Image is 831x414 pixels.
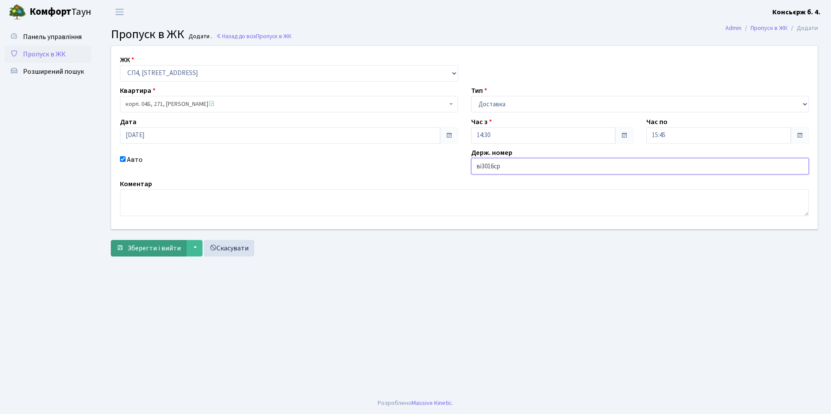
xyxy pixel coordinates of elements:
input: АА1234АА [471,158,809,174]
span: Пропуск в ЖК [256,32,292,40]
a: Назад до всіхПропуск в ЖК [216,32,292,40]
a: Скасувати [204,240,254,256]
button: Переключити навігацію [109,5,130,19]
span: Пропуск в ЖК [23,49,66,59]
span: Пропуск в ЖК [111,26,184,43]
span: Зберегти і вийти [127,243,181,253]
button: Зберегти і вийти [111,240,186,256]
span: корп. 04Б, 271, Драганова Ірина Олександрівна <span class='la la-check-square text-success'></span> [126,100,447,108]
small: Додати . [187,33,212,40]
label: Коментар [120,179,152,189]
img: logo.png [9,3,26,21]
label: Держ. номер [471,148,512,158]
label: ЖК [120,55,134,65]
div: Розроблено . [378,398,453,408]
a: Розширений пошук [4,63,91,80]
nav: breadcrumb [712,19,831,37]
a: Massive Kinetic [412,398,452,407]
label: Дата [120,117,136,127]
a: Пропуск в ЖК [751,23,788,33]
label: Тип [471,85,487,96]
span: Таун [30,5,91,20]
a: Консьєрж б. 4. [772,7,821,17]
span: корп. 04Б, 271, Драганова Ірина Олександрівна <span class='la la-check-square text-success'></span> [120,96,458,112]
label: Авто [127,154,143,165]
label: Квартира [120,85,156,96]
a: Admin [725,23,741,33]
label: Час по [646,117,668,127]
li: Додати [788,23,818,33]
b: Комфорт [30,5,71,19]
a: Панель управління [4,28,91,46]
label: Час з [471,117,492,127]
span: Розширений пошук [23,67,84,76]
a: Пропуск в ЖК [4,46,91,63]
span: Панель управління [23,32,82,42]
